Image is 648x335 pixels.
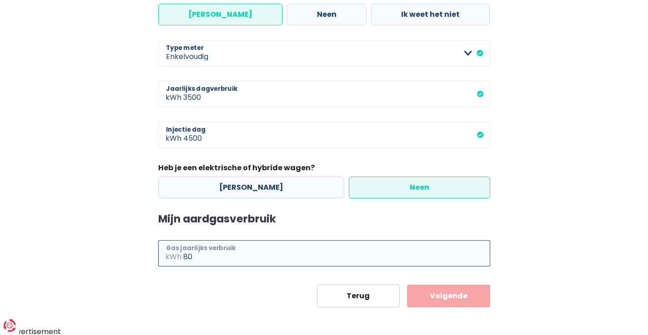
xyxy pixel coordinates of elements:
[158,213,490,226] h2: Mijn aardgasverbruik
[158,81,183,107] span: kWh
[158,177,344,198] label: [PERSON_NAME]
[158,163,490,177] legend: Heb je een elektrische of hybride wagen?
[158,122,183,148] span: kWh
[371,4,490,25] label: Ik weet het niet
[317,285,400,307] button: Terug
[407,285,490,307] button: Volgende
[158,240,183,266] span: kWh
[349,177,490,198] label: Neen
[158,4,282,25] label: [PERSON_NAME]
[287,4,367,25] label: Neen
